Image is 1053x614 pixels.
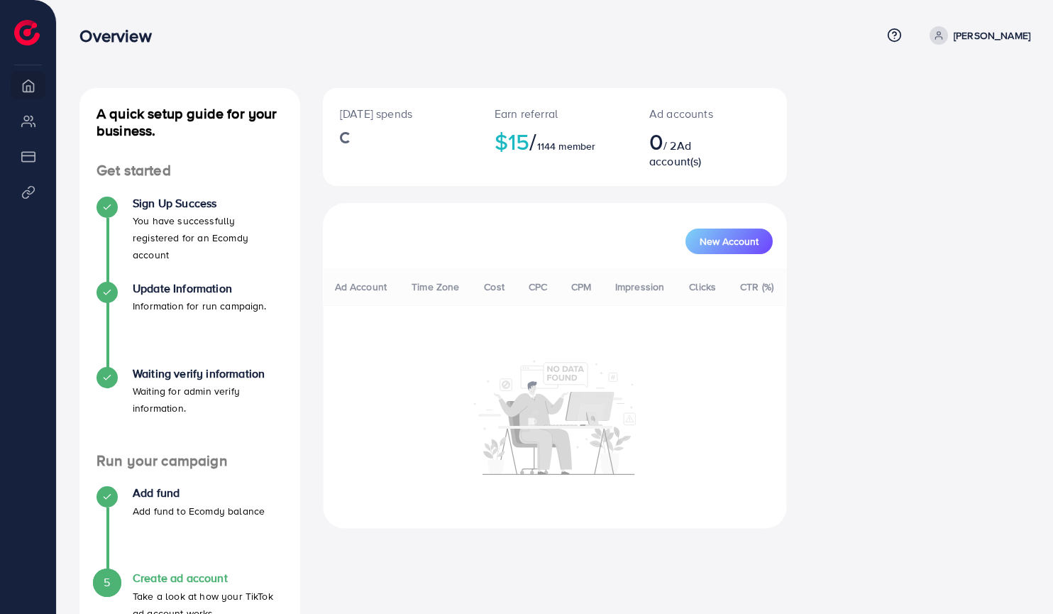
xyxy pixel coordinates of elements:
[529,125,536,158] span: /
[649,138,702,169] span: Ad account(s)
[495,128,615,155] h2: $15
[133,212,283,263] p: You have successfully registered for an Ecomdy account
[537,139,596,153] span: 1144 member
[649,105,732,122] p: Ad accounts
[79,105,300,139] h4: A quick setup guide for your business.
[104,574,110,591] span: 5
[133,486,265,500] h4: Add fund
[685,229,773,254] button: New Account
[495,105,615,122] p: Earn referral
[79,452,300,470] h4: Run your campaign
[133,503,265,520] p: Add fund to Ecomdy balance
[79,197,300,282] li: Sign Up Success
[14,20,40,45] img: logo
[79,162,300,180] h4: Get started
[649,125,663,158] span: 0
[133,367,283,380] h4: Waiting verify information
[133,383,283,417] p: Waiting for admin verify information.
[649,128,732,169] h2: / 2
[340,105,461,122] p: [DATE] spends
[924,26,1030,45] a: [PERSON_NAME]
[133,197,283,210] h4: Sign Up Success
[79,486,300,571] li: Add fund
[133,571,283,585] h4: Create ad account
[79,26,162,46] h3: Overview
[79,282,300,367] li: Update Information
[954,27,1030,44] p: [PERSON_NAME]
[79,367,300,452] li: Waiting verify information
[133,282,267,295] h4: Update Information
[133,297,267,314] p: Information for run campaign.
[700,236,759,246] span: New Account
